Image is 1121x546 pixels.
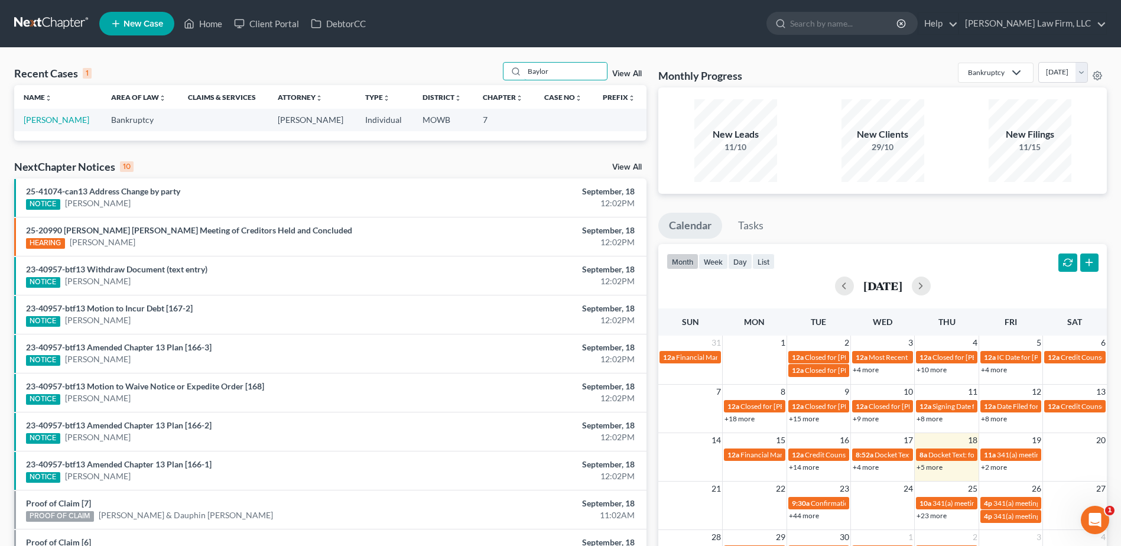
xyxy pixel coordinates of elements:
[65,197,131,209] a: [PERSON_NAME]
[14,160,134,174] div: NextChapter Notices
[811,499,946,508] span: Confirmation Hearing for [PERSON_NAME]
[26,420,212,430] a: 23-40957-btf13 Amended Chapter 13 Plan [166-2]
[1035,530,1042,544] span: 3
[967,385,979,399] span: 11
[984,450,996,459] span: 11a
[841,141,924,153] div: 29/10
[981,365,1007,374] a: +4 more
[789,511,819,520] a: +44 more
[178,85,268,109] th: Claims & Services
[26,498,91,508] a: Proof of Claim [7]
[869,402,957,411] span: Closed for [PERSON_NAME]
[45,95,52,102] i: unfold_more
[1095,385,1107,399] span: 13
[440,420,635,431] div: September, 18
[805,353,893,362] span: Closed for [PERSON_NAME]
[959,13,1106,34] a: [PERSON_NAME] Law Firm, LLC
[728,253,752,269] button: day
[694,128,777,141] div: New Leads
[740,402,829,411] span: Closed for [PERSON_NAME]
[26,433,60,444] div: NOTICE
[919,450,927,459] span: 8a
[918,13,958,34] a: Help
[919,499,931,508] span: 10a
[124,19,163,28] span: New Case
[612,163,642,171] a: View All
[26,264,207,274] a: 23-40957-btf13 Withdraw Document (text entry)
[440,225,635,236] div: September, 18
[440,264,635,275] div: September, 18
[26,472,60,483] div: NOTICE
[440,342,635,353] div: September, 18
[1035,336,1042,350] span: 5
[981,463,1007,472] a: +2 more
[102,109,178,131] td: Bankruptcy
[65,431,131,443] a: [PERSON_NAME]
[902,433,914,447] span: 17
[440,236,635,248] div: 12:02PM
[473,109,535,131] td: 7
[516,95,523,102] i: unfold_more
[70,236,135,248] a: [PERSON_NAME]
[1100,530,1107,544] span: 4
[727,402,739,411] span: 12a
[575,95,582,102] i: unfold_more
[875,450,980,459] span: Docket Text: for [PERSON_NAME]
[356,109,413,131] td: Individual
[440,197,635,209] div: 12:02PM
[919,402,931,411] span: 12a
[853,365,879,374] a: +4 more
[24,115,89,125] a: [PERSON_NAME]
[1048,353,1060,362] span: 12a
[843,336,850,350] span: 2
[65,275,131,287] a: [PERSON_NAME]
[779,385,787,399] span: 8
[907,530,914,544] span: 1
[863,279,902,292] h2: [DATE]
[99,509,273,521] a: [PERSON_NAME] & Dauphin [PERSON_NAME]
[841,128,924,141] div: New Clients
[902,482,914,496] span: 24
[454,95,462,102] i: unfold_more
[993,512,1107,521] span: 341(a) meeting for [PERSON_NAME]
[26,511,94,522] div: PROOF OF CLAIM
[663,353,675,362] span: 12a
[26,303,193,313] a: 23-40957-btf13 Motion to Incur Debt [167-2]
[383,95,390,102] i: unfold_more
[83,68,92,79] div: 1
[968,67,1005,77] div: Bankruptcy
[26,186,180,196] a: 25-41074-can13 Address Change by party
[1105,506,1114,515] span: 1
[423,93,462,102] a: Districtunfold_more
[853,414,879,423] a: +9 more
[792,353,804,362] span: 12a
[26,277,60,288] div: NOTICE
[698,253,728,269] button: week
[676,353,814,362] span: Financial Management for [PERSON_NAME]
[744,317,765,327] span: Mon
[907,336,914,350] span: 3
[839,530,850,544] span: 30
[658,69,742,83] h3: Monthly Progress
[805,450,990,459] span: Credit Counseling for [PERSON_NAME] & [PERSON_NAME]
[1031,433,1042,447] span: 19
[997,353,1087,362] span: IC Date for [PERSON_NAME]
[839,433,850,447] span: 16
[710,433,722,447] span: 14
[440,509,635,521] div: 11:02AM
[1031,385,1042,399] span: 12
[440,498,635,509] div: September, 18
[997,402,1096,411] span: Date Filed for [PERSON_NAME]
[843,385,850,399] span: 9
[715,385,722,399] span: 7
[440,392,635,404] div: 12:02PM
[873,317,892,327] span: Wed
[316,95,323,102] i: unfold_more
[902,385,914,399] span: 10
[658,213,722,239] a: Calendar
[967,433,979,447] span: 18
[790,12,898,34] input: Search by name...
[779,336,787,350] span: 1
[967,482,979,496] span: 25
[792,402,804,411] span: 12a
